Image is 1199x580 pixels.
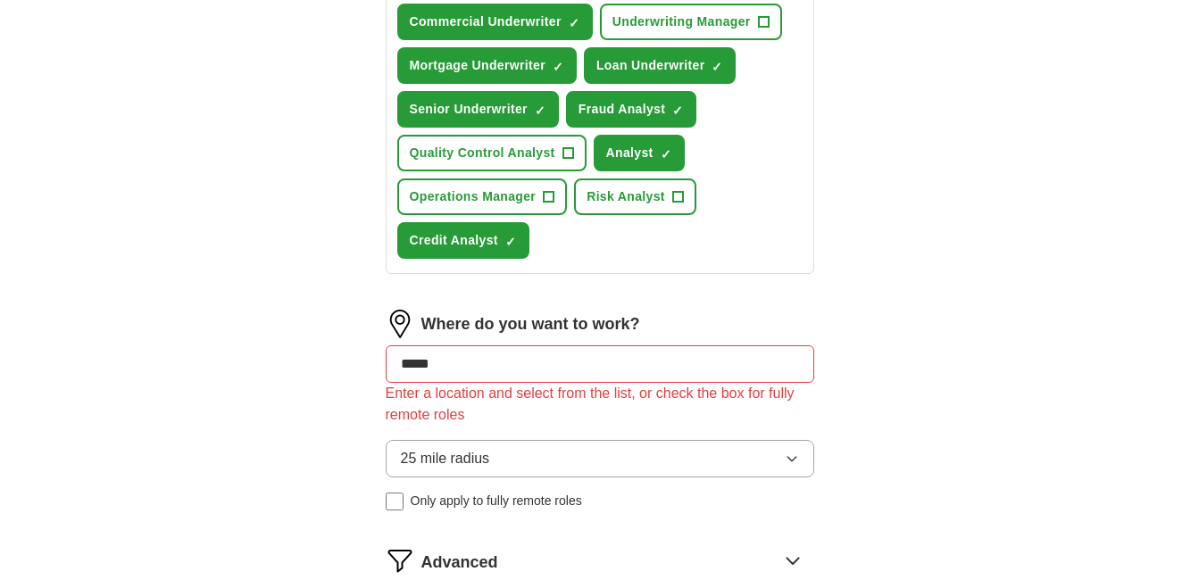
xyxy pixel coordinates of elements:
span: ✓ [661,147,671,162]
button: Underwriting Manager [600,4,782,40]
button: Credit Analyst✓ [397,222,529,259]
span: Only apply to fully remote roles [411,492,582,510]
span: Fraud Analyst [579,100,665,119]
span: ✓ [672,104,683,118]
span: Analyst [606,144,654,162]
button: Senior Underwriter✓ [397,91,559,128]
button: Risk Analyst [574,178,696,215]
span: ✓ [569,16,579,30]
button: Operations Manager [397,178,568,215]
img: location.png [386,310,414,338]
span: ✓ [712,60,722,74]
span: Risk Analyst [587,187,665,206]
span: Loan Underwriter [596,56,705,75]
span: Commercial Underwriter [410,12,562,31]
button: 25 mile radius [386,440,814,477]
span: Quality Control Analyst [410,144,555,162]
span: Senior Underwriter [410,100,528,119]
div: Enter a location and select from the list, or check the box for fully remote roles [386,383,814,426]
button: Loan Underwriter✓ [584,47,737,84]
span: Underwriting Manager [612,12,751,31]
label: Where do you want to work? [421,312,640,336]
button: Mortgage Underwriter✓ [397,47,577,84]
button: Fraud Analyst✓ [566,91,696,128]
button: Commercial Underwriter✓ [397,4,593,40]
button: Quality Control Analyst [397,135,587,171]
button: Analyst✓ [594,135,685,171]
span: ✓ [505,235,516,249]
span: Operations Manager [410,187,537,206]
img: filter [386,546,414,575]
input: Only apply to fully remote roles [386,493,404,510]
span: Mortgage Underwriter [410,56,545,75]
span: ✓ [535,104,545,118]
span: 25 mile radius [401,448,490,469]
span: Credit Analyst [410,231,498,250]
span: ✓ [553,60,563,74]
span: Advanced [421,551,498,575]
